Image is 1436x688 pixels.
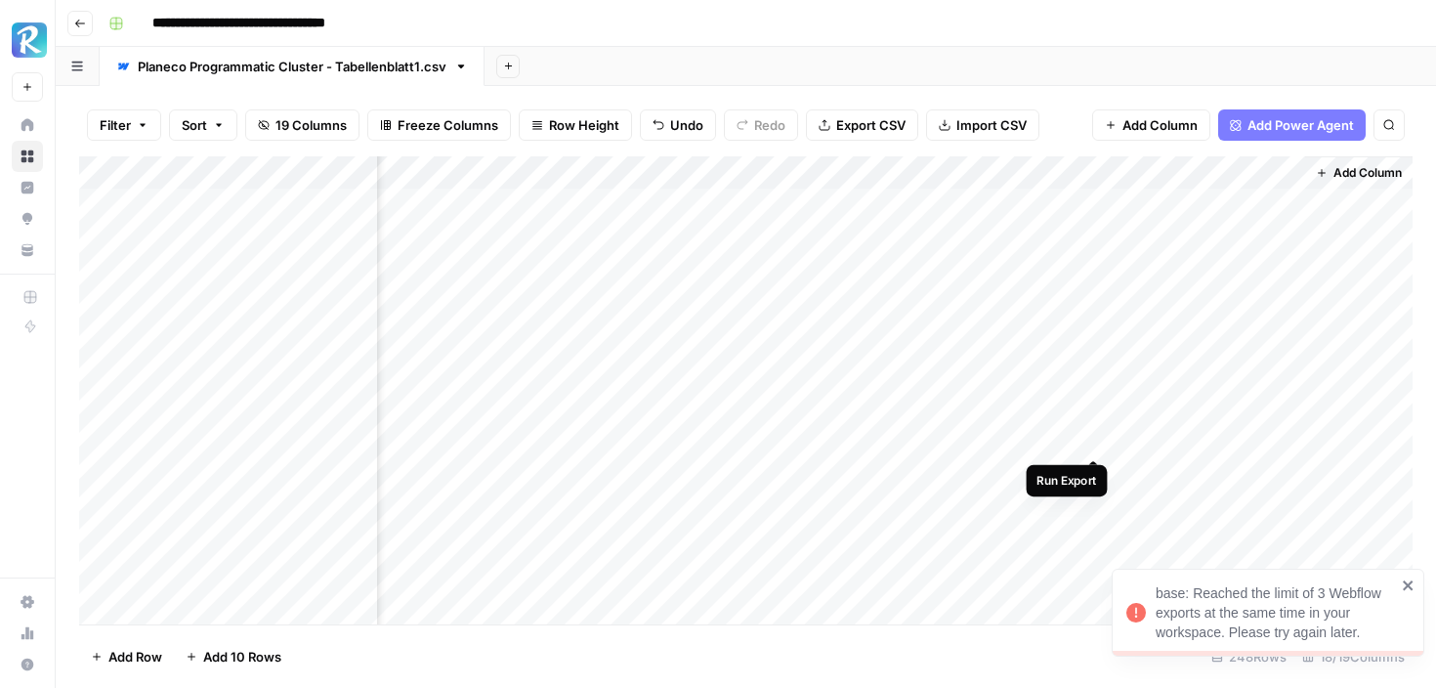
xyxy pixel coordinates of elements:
[275,115,347,135] span: 19 Columns
[806,109,918,141] button: Export CSV
[100,115,131,135] span: Filter
[245,109,359,141] button: 19 Columns
[174,641,293,672] button: Add 10 Rows
[12,16,43,64] button: Workspace: Radyant
[640,109,716,141] button: Undo
[398,115,498,135] span: Freeze Columns
[1092,109,1210,141] button: Add Column
[12,586,43,618] a: Settings
[836,115,906,135] span: Export CSV
[956,115,1027,135] span: Import CSV
[12,649,43,680] button: Help + Support
[1122,115,1198,135] span: Add Column
[519,109,632,141] button: Row Height
[754,115,785,135] span: Redo
[79,641,174,672] button: Add Row
[12,203,43,235] a: Opportunities
[108,647,162,666] span: Add Row
[367,109,511,141] button: Freeze Columns
[100,47,485,86] a: Planeco Programmatic Cluster - Tabellenblatt1.csv
[182,115,207,135] span: Sort
[1308,160,1410,186] button: Add Column
[138,57,446,76] div: Planeco Programmatic Cluster - Tabellenblatt1.csv
[1156,583,1396,642] div: base: Reached the limit of 3 Webflow exports at the same time in your workspace. Please try again...
[12,172,43,203] a: Insights
[1333,164,1402,182] span: Add Column
[87,109,161,141] button: Filter
[926,109,1039,141] button: Import CSV
[1204,641,1294,672] div: 248 Rows
[169,109,237,141] button: Sort
[724,109,798,141] button: Redo
[1247,115,1354,135] span: Add Power Agent
[549,115,619,135] span: Row Height
[12,235,43,266] a: Your Data
[1218,109,1366,141] button: Add Power Agent
[1294,641,1413,672] div: 18/19 Columns
[670,115,703,135] span: Undo
[1036,472,1096,490] div: Run Export
[12,109,43,141] a: Home
[12,618,43,649] a: Usage
[1402,578,1415,593] button: close
[203,647,281,666] span: Add 10 Rows
[12,141,43,172] a: Browse
[12,22,47,58] img: Radyant Logo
